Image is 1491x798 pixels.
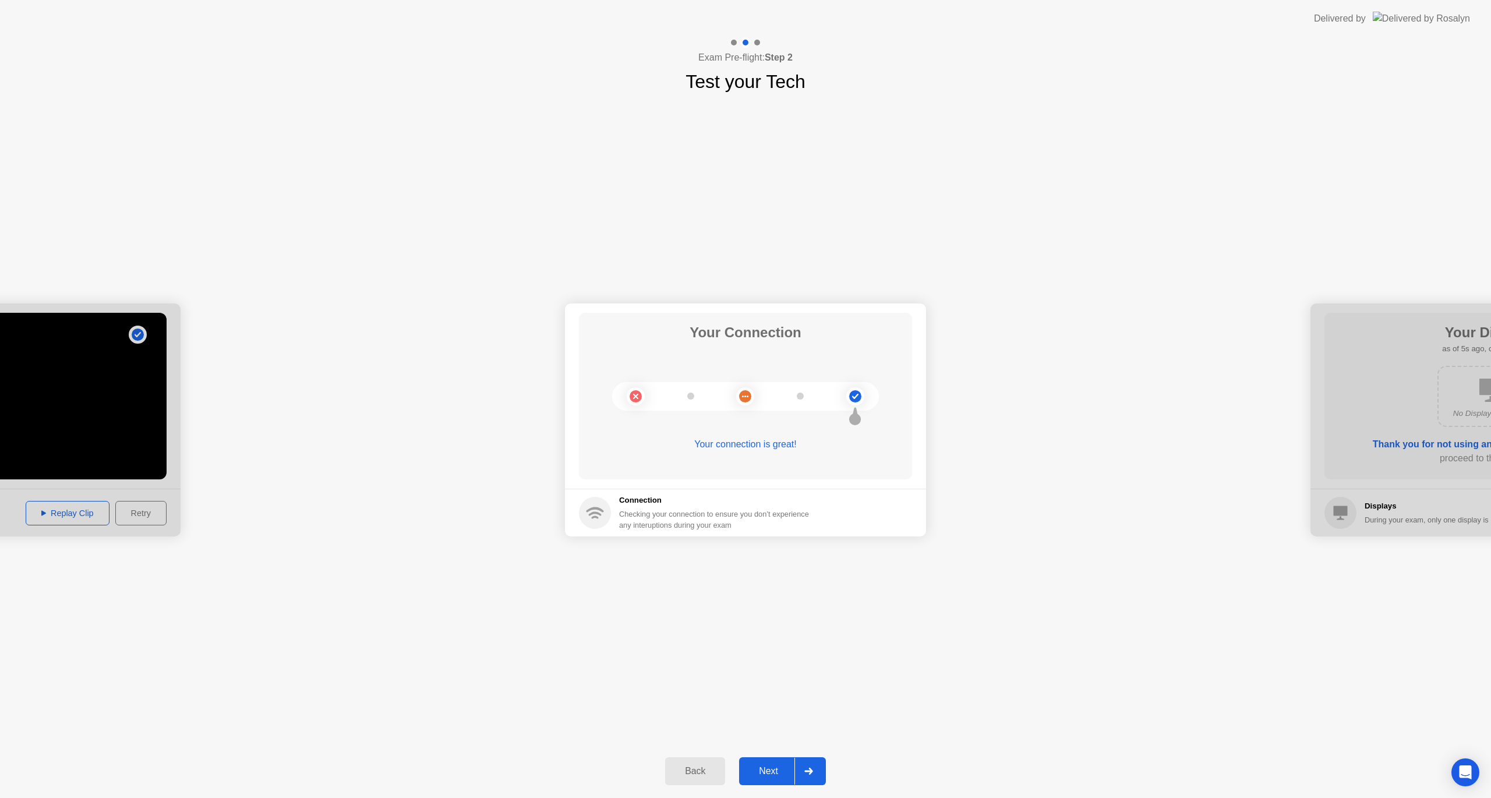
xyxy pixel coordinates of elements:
[619,495,816,506] h5: Connection
[698,51,793,65] h4: Exam Pre-flight:
[686,68,805,96] h1: Test your Tech
[1314,12,1366,26] div: Delivered by
[765,52,793,62] b: Step 2
[1373,12,1470,25] img: Delivered by Rosalyn
[739,757,826,785] button: Next
[669,766,722,776] div: Back
[743,766,794,776] div: Next
[1451,758,1479,786] div: Open Intercom Messenger
[690,322,801,343] h1: Your Connection
[619,509,816,531] div: Checking your connection to ensure you don’t experience any interuptions during your exam
[665,757,725,785] button: Back
[579,437,912,451] div: Your connection is great!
